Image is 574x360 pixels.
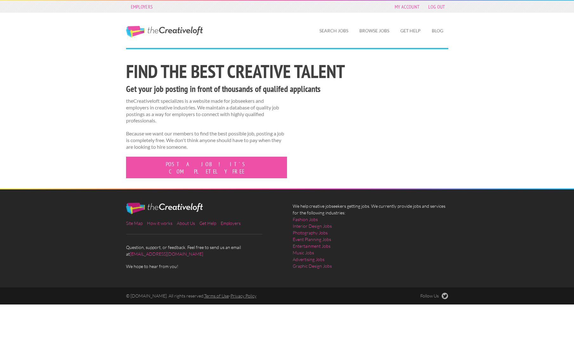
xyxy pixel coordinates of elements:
[120,293,370,299] div: © [DOMAIN_NAME]. All rights reserved. -
[293,216,318,223] a: Fashion Jobs
[126,130,287,150] p: Because we want our members to find the best possible job, posting a job is completely free. We d...
[293,223,332,229] a: Interior Design Jobs
[293,263,332,269] a: Graphic Design Jobs
[391,2,423,11] a: My Account
[199,220,216,226] a: Get Help
[120,203,287,270] div: Question, support, or feedback. Feel free to send us an email at
[204,293,229,298] a: Terms of Use
[293,256,324,263] a: Advertising Jobs
[126,263,282,270] span: We hope to hear from you!
[147,220,172,226] a: How it works
[126,220,143,226] a: Site Map
[293,249,314,256] a: Music Jobs
[420,293,448,299] a: Follow Us
[126,62,448,81] h1: Find the best creative talent
[293,236,331,243] a: Event Planning Jobs
[126,26,203,37] a: The Creative Loft
[128,2,156,11] a: Employers
[130,251,203,257] a: [EMAIL_ADDRESS][DOMAIN_NAME]
[126,83,448,95] h3: Get your job posting in front of thousands of qualifed applicants
[126,157,287,178] a: Post a job! It's completely free
[126,98,287,124] p: theCreativeloft specializes is a website made for jobseekers and employers in creative industries...
[293,243,330,249] a: Entertainment Jobs
[221,220,241,226] a: Employers
[177,220,195,226] a: About Us
[287,203,454,274] div: We help creative jobseekers getting jobs. We currently provide jobs and services for the followin...
[126,203,203,214] img: The Creative Loft
[425,2,448,11] a: Log Out
[395,23,426,38] a: Get Help
[427,23,448,38] a: Blog
[293,229,328,236] a: Photography Jobs
[230,293,257,298] a: Privacy Policy
[314,23,353,38] a: Search Jobs
[354,23,394,38] a: Browse Jobs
